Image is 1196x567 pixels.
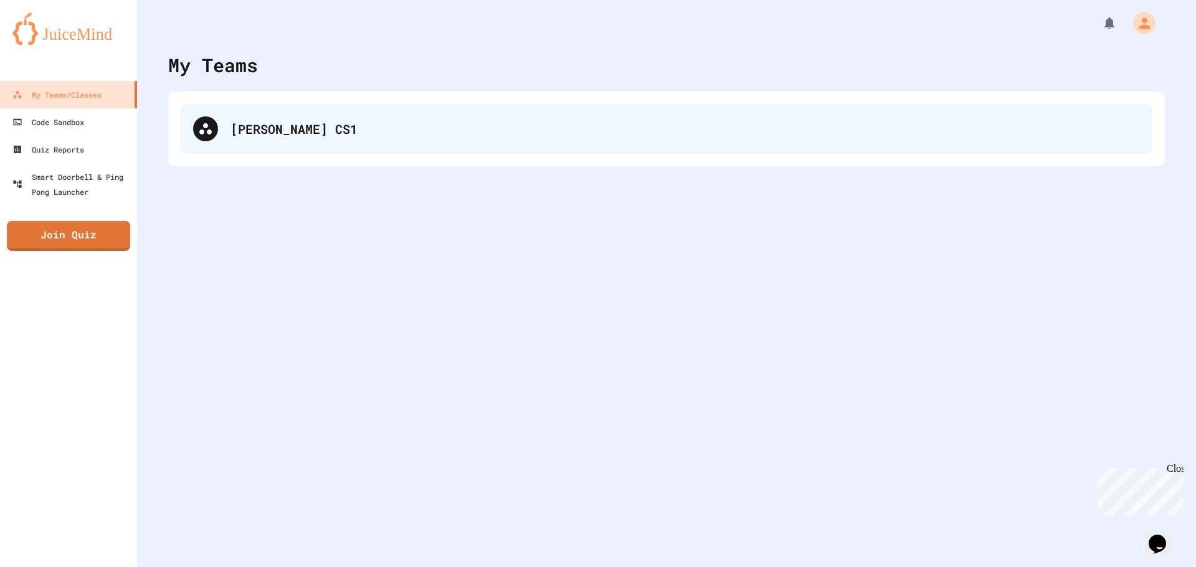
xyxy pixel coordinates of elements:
div: [PERSON_NAME] CS1 [181,104,1152,154]
div: Code Sandbox [12,115,84,129]
div: Chat with us now!Close [5,5,86,79]
div: My Teams/Classes [12,87,102,102]
iframe: chat widget [1093,463,1184,516]
div: My Account [1120,9,1159,37]
iframe: chat widget [1144,517,1184,555]
img: logo-orange.svg [12,12,125,45]
a: Join Quiz [7,221,130,251]
div: [PERSON_NAME] CS1 [230,119,1140,138]
div: My Teams [168,51,258,79]
div: Smart Doorbell & Ping Pong Launcher [12,169,132,199]
div: Quiz Reports [12,142,84,157]
div: My Notifications [1079,12,1120,34]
